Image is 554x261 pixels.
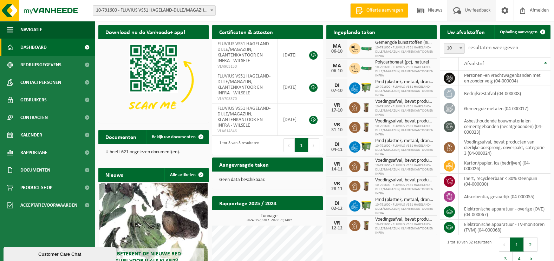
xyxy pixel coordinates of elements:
[146,130,208,144] a: Bekijk uw documenten
[524,237,537,252] button: 2
[499,237,510,252] button: Previous
[20,196,77,214] span: Acceptatievoorwaarden
[98,25,192,39] h2: Download nu de Vanheede+ app!
[219,178,315,182] p: Geen data beschikbaar.
[459,86,550,101] td: bedrijfsrestafval (04-000008)
[216,214,322,222] h3: Tonnage
[330,128,344,133] div: 31-10
[20,126,42,144] span: Kalender
[4,246,117,261] iframe: chat widget
[212,158,276,171] h2: Aangevraagde taken
[375,203,433,215] span: 10-791600 - FLUVIUS VS51 HAGELAND-DIJLE/MAGAZIJN, KLANTENKANTOOR EN INFRA
[98,168,130,181] h2: Nieuws
[375,40,433,46] span: Gemengde kunststoffen (niet-recycleerbaar), exclusief pvc
[217,41,271,63] span: FLUVIUS VS51 HAGELAND-DIJLE/MAGAZIJN, KLANTENKANTOOR EN INFRA - WILSELE
[330,226,344,231] div: 12-12
[375,99,433,105] span: Voedingsafval, bevat producten van dierlijke oorsprong, onverpakt, categorie 3
[375,138,433,144] span: Pmd (plastiek, metaal, drankkartons) (bedrijven)
[500,30,537,34] span: Ophaling aanvragen
[330,49,344,54] div: 06-10
[330,142,344,147] div: DI
[164,168,208,182] a: Alle artikelen
[444,43,464,53] span: 10
[375,222,433,235] span: 10-791600 - FLUVIUS VS51 HAGELAND-DIJLE/MAGAZIJN, KLANTENKANTOOR EN INFRA
[20,109,48,126] span: Contracten
[375,124,433,137] span: 10-791600 - FLUVIUS VS51 HAGELAND-DIJLE/MAGAZIJN, KLANTENKANTOOR EN INFRA
[375,183,433,196] span: 10-791600 - FLUVIUS VS51 HAGELAND-DIJLE/MAGAZIJN, KLANTENKANTOOR EN INFRA
[330,161,344,167] div: VR
[375,60,433,65] span: Polycarbonaat (pc), naturel
[459,101,550,116] td: gemengde metalen (04-000017)
[20,144,47,161] span: Rapportage
[93,6,215,15] span: 10-791600 - FLUVIUS VS51 HAGELAND-DIJLE/MAGAZIJN, KLANTENKANTOOR EN INFRA - WILSELE
[330,83,344,88] div: DI
[360,160,372,172] img: WB-0140-HPE-BN-01
[216,138,259,153] div: 1 tot 3 van 3 resultaten
[216,219,322,222] span: 2024: 157,330 t - 2025: 79,148 t
[212,25,280,39] h2: Certificaten & attesten
[464,61,484,67] span: Afvalstof
[494,25,550,39] a: Ophaling aanvragen
[330,187,344,192] div: 28-11
[271,210,322,224] a: Bekijk rapportage
[278,39,302,71] td: [DATE]
[93,5,216,16] span: 10-791600 - FLUVIUS VS51 HAGELAND-DIJLE/MAGAZIJN, KLANTENKANTOOR EN INFRA - WILSELE
[98,130,143,143] h2: Documenten
[360,140,372,152] img: WB-1100-HPE-GN-50
[375,158,433,163] span: Voedingsafval, bevat producten van dierlijke oorsprong, onverpakt, categorie 3
[510,237,524,252] button: 1
[375,178,433,183] span: Voedingsafval, bevat producten van dierlijke oorsprong, onverpakt, categorie 3
[459,158,550,174] td: karton/papier, los (bedrijven) (04-000026)
[375,119,433,124] span: Voedingsafval, bevat producten van dierlijke oorsprong, onverpakt, categorie 3
[20,74,61,91] span: Contactpersonen
[440,25,492,39] h2: Uw afvalstoffen
[278,103,302,136] td: [DATE]
[20,56,61,74] span: Bedrijfsgegevens
[326,25,382,39] h2: Ingeplande taken
[459,189,550,204] td: absorbentia, gevaarlijk (04-000055)
[459,174,550,189] td: inert, recycleerbaar < 80% steenpuin (04-000030)
[20,161,50,179] span: Documenten
[459,204,550,220] td: elektronische apparatuur - overige (OVE) (04-000067)
[330,88,344,93] div: 07-10
[375,144,433,156] span: 10-791600 - FLUVIUS VS51 HAGELAND-DIJLE/MAGAZIJN, KLANTENKANTOOR EN INFRA
[217,128,272,134] span: VLA614846
[20,91,47,109] span: Gebruikers
[278,71,302,103] td: [DATE]
[330,220,344,226] div: VR
[468,45,518,51] label: resultaten weergeven
[217,64,272,69] span: VLA903130
[295,138,308,152] button: 1
[20,179,52,196] span: Product Shop
[283,138,295,152] button: Previous
[360,199,372,211] img: WB-1100-HPE-GN-50
[330,147,344,152] div: 04-11
[330,181,344,187] div: VR
[360,45,372,51] img: HK-XC-10-GN-00
[308,138,319,152] button: Next
[375,197,433,203] span: Pmd (plastiek, metaal, drankkartons) (bedrijven)
[330,63,344,69] div: MA
[444,43,465,54] span: 10
[330,108,344,113] div: 17-10
[459,116,550,137] td: asbesthoudende bouwmaterialen cementgebonden (hechtgebonden) (04-000023)
[212,196,283,210] h2: Rapportage 2025 / 2024
[360,81,372,93] img: WB-1100-HPE-GN-50
[217,96,272,102] span: VLA703370
[330,206,344,211] div: 02-12
[375,46,433,58] span: 10-791600 - FLUVIUS VS51 HAGELAND-DIJLE/MAGAZIJN, KLANTENKANTOOR EN INFRA
[375,65,433,78] span: 10-791600 - FLUVIUS VS51 HAGELAND-DIJLE/MAGAZIJN, KLANTENKANTOOR EN INFRA
[330,69,344,74] div: 06-10
[98,39,209,122] img: Download de VHEPlus App
[375,217,433,222] span: Voedingsafval, bevat producten van dierlijke oorsprong, onverpakt, categorie 3
[459,220,550,235] td: elektronische apparatuur - TV-monitoren (TVM) (04-000068)
[459,137,550,158] td: voedingsafval, bevat producten van dierlijke oorsprong, onverpakt, categorie 3 (04-000024)
[20,39,47,56] span: Dashboard
[350,4,408,18] a: Offerte aanvragen
[360,65,372,71] img: HK-XC-10-GN-00
[330,167,344,172] div: 14-11
[360,219,372,231] img: WB-0140-HPE-BN-01
[105,150,202,155] p: U heeft 621 ongelezen document(en).
[360,101,372,113] img: WB-0140-HPE-BN-01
